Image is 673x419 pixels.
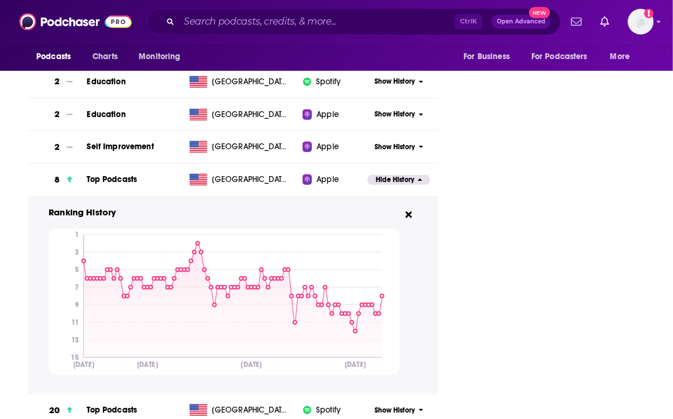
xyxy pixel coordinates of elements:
button: open menu [524,46,605,68]
tspan: 9 [75,301,79,309]
h3: 2 [54,75,60,88]
a: Education [87,77,125,87]
tspan: 3 [75,248,79,256]
span: United States [212,76,288,88]
tspan: 15 [71,353,79,362]
a: Show notifications dropdown [566,12,586,32]
button: Show History [368,406,430,415]
button: Show History [368,109,430,119]
span: Ctrl K [455,14,482,29]
a: Apple [303,141,368,153]
a: iconImageSpotify [303,404,368,416]
img: Podchaser - Follow, Share and Rate Podcasts [19,11,132,33]
img: iconImage [303,77,312,87]
h3: 8 [54,173,60,187]
button: Show History [368,142,430,152]
button: Show History [368,77,430,87]
button: Show profile menu [628,9,654,35]
span: For Business [463,49,510,65]
tspan: [DATE] [241,360,262,369]
span: United States [212,404,288,416]
tspan: 11 [71,318,79,327]
svg: Add a profile image [644,9,654,18]
span: Apple [317,109,339,121]
a: iconImageSpotify [303,76,368,88]
a: Self Improvement [87,142,153,152]
input: Search podcasts, credits, & more... [179,12,455,31]
span: Monitoring [139,49,180,65]
img: User Profile [628,9,654,35]
span: New [529,7,550,18]
span: More [610,49,630,65]
h3: 2 [54,140,60,154]
a: 2 [28,131,87,163]
tspan: [DATE] [345,360,366,369]
span: United States [212,109,288,121]
a: Top Podcasts [87,174,137,184]
a: 8 [28,164,87,196]
tspan: [DATE] [137,360,158,369]
a: [GEOGRAPHIC_DATA] [185,404,303,416]
div: Search podcasts, credits, & more... [147,8,561,35]
span: Logged in as Bobhunt28 [628,9,654,35]
span: Podcasts [36,49,71,65]
button: open menu [455,46,524,68]
a: Charts [85,46,125,68]
span: Apple [317,174,339,186]
span: Open Advanced [497,19,545,25]
tspan: 13 [71,336,79,344]
a: Apple [303,174,368,186]
h3: Ranking History [49,206,400,219]
span: Apple [317,141,339,153]
tspan: 5 [75,266,79,274]
img: iconImage [303,406,312,415]
a: [GEOGRAPHIC_DATA] [185,76,303,88]
span: Spotify [317,76,341,88]
a: [GEOGRAPHIC_DATA] [185,109,303,121]
span: United States [212,141,288,153]
a: Show notifications dropdown [596,12,614,32]
a: Apple [303,109,368,121]
a: [GEOGRAPHIC_DATA] [185,174,303,186]
span: Show History [375,77,416,87]
span: For Podcasters [531,49,588,65]
span: Show History [375,109,416,119]
tspan: 7 [75,283,79,291]
span: Show History [375,142,416,152]
button: open menu [131,46,195,68]
a: Education [87,109,125,119]
span: Charts [92,49,118,65]
h3: 20 [49,404,60,417]
tspan: 1 [75,231,79,239]
a: 2 [28,98,87,130]
a: [GEOGRAPHIC_DATA] [185,141,303,153]
button: open menu [602,46,645,68]
span: Spotify [317,404,341,416]
span: United States [212,174,288,186]
h3: 2 [54,108,60,121]
button: open menu [28,46,86,68]
button: Open AdvancedNew [492,15,551,29]
tspan: [DATE] [73,360,94,369]
button: Hide History [368,175,430,185]
a: 2 [28,66,87,98]
span: Hide History [376,175,414,185]
a: Top Podcasts [87,405,137,415]
span: Show History [375,406,416,415]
